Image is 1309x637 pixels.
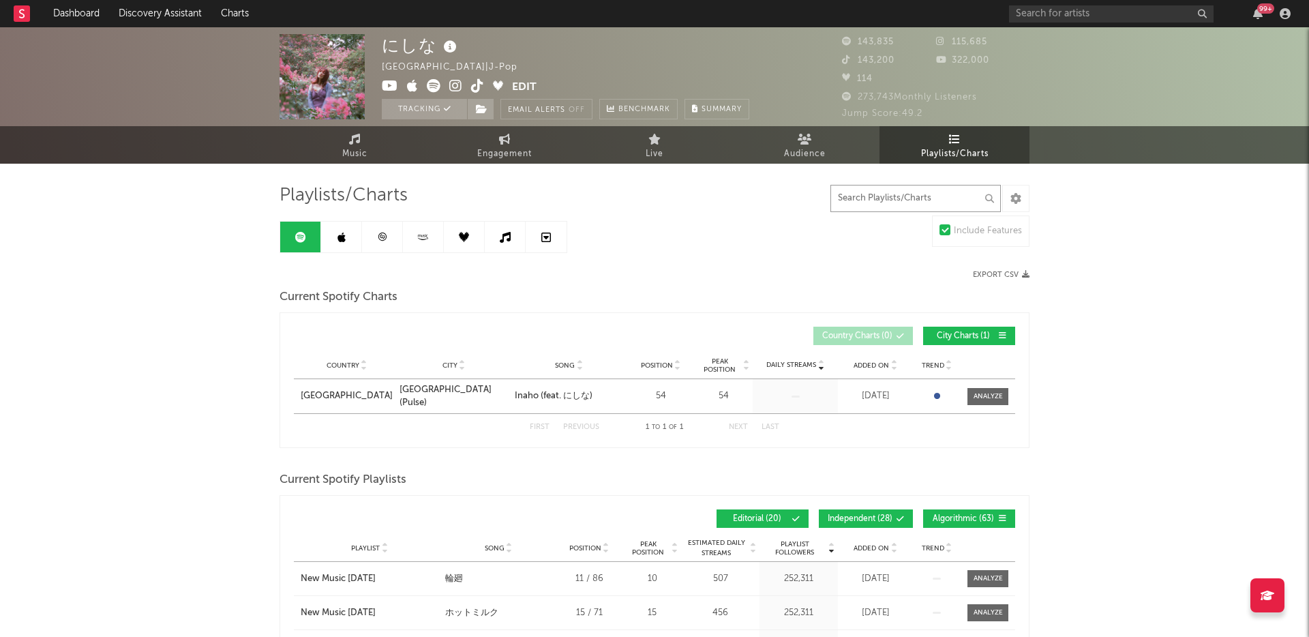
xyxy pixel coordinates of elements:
div: 11 / 86 [558,572,620,586]
span: Peak Position [627,540,669,557]
div: 54 [630,389,691,403]
span: to [652,424,660,430]
div: 54 [698,389,749,403]
span: 322,000 [936,56,989,65]
span: Benchmark [618,102,670,118]
a: Inaho (feat. にしな) [515,389,623,403]
span: Current Spotify Playlists [280,472,406,488]
span: Country [327,361,359,370]
span: Editorial ( 20 ) [725,515,788,523]
a: Live [580,126,729,164]
button: Next [729,424,748,431]
button: City Charts(1) [923,327,1015,345]
div: [DATE] [841,606,909,620]
div: [GEOGRAPHIC_DATA] | J-Pop [382,59,533,76]
a: Benchmark [599,99,678,119]
span: Algorithmic ( 63 ) [932,515,995,523]
span: Playlists/Charts [921,146,989,162]
span: Daily Streams [766,360,816,370]
span: Song [485,544,505,552]
div: [DATE] [841,572,909,586]
span: Estimated Daily Streams [684,538,748,559]
span: of [669,424,677,430]
span: Trend [922,361,944,370]
button: Email AlertsOff [500,99,592,119]
span: Trend [922,544,944,552]
a: [GEOGRAPHIC_DATA] (Pulse) [400,383,508,410]
a: New Music [DATE] [301,606,438,620]
input: Search for artists [1009,5,1214,23]
div: 15 [627,606,678,620]
span: City [442,361,457,370]
span: Added On [854,361,889,370]
button: Tracking [382,99,467,119]
button: Independent(28) [819,509,913,528]
div: 99 + [1257,3,1274,14]
a: [GEOGRAPHIC_DATA] [301,389,393,403]
div: 252,311 [763,572,834,586]
button: First [530,424,550,431]
div: 507 [684,572,756,586]
span: Song [555,361,575,370]
div: New Music [DATE] [301,606,376,620]
button: Summary [684,99,749,119]
button: Export CSV [973,271,1029,279]
button: Edit [512,79,537,96]
button: Previous [563,424,599,431]
span: Playlist Followers [763,540,826,557]
span: Live [646,146,663,162]
span: Engagement [477,146,532,162]
a: Music [280,126,430,164]
button: Editorial(20) [717,509,809,528]
div: 15 / 71 [558,606,620,620]
span: 143,200 [842,56,894,65]
div: 252,311 [763,606,834,620]
a: Playlists/Charts [879,126,1029,164]
button: 99+ [1253,8,1263,19]
span: Playlist [351,544,380,552]
span: Position [569,544,601,552]
span: 273,743 Monthly Listeners [842,93,977,102]
span: 115,685 [936,38,987,46]
span: Country Charts ( 0 ) [822,332,892,340]
span: Peak Position [698,357,741,374]
div: にしな [382,34,460,57]
span: Playlists/Charts [280,188,408,204]
span: 114 [842,74,873,83]
span: Current Spotify Charts [280,289,397,306]
input: Search Playlists/Charts [830,185,1001,212]
button: Country Charts(0) [813,327,913,345]
span: 143,835 [842,38,894,46]
span: Music [342,146,367,162]
div: Inaho (feat. にしな) [515,389,592,403]
a: Audience [729,126,879,164]
div: 1 1 1 [627,419,702,436]
span: Jump Score: 49.2 [842,109,922,118]
div: [DATE] [841,389,909,403]
div: Include Features [954,223,1022,239]
button: Algorithmic(63) [923,509,1015,528]
em: Off [569,106,585,114]
a: New Music [DATE] [301,572,438,586]
div: 456 [684,606,756,620]
a: Engagement [430,126,580,164]
span: Added On [854,544,889,552]
span: Audience [784,146,826,162]
div: New Music [DATE] [301,572,376,586]
div: 輪廻 [445,572,463,586]
button: Last [762,424,779,431]
div: 10 [627,572,678,586]
span: Summary [702,106,742,113]
span: Independent ( 28 ) [828,515,892,523]
div: ホットミルク [445,606,498,620]
span: Position [641,361,673,370]
span: City Charts ( 1 ) [932,332,995,340]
